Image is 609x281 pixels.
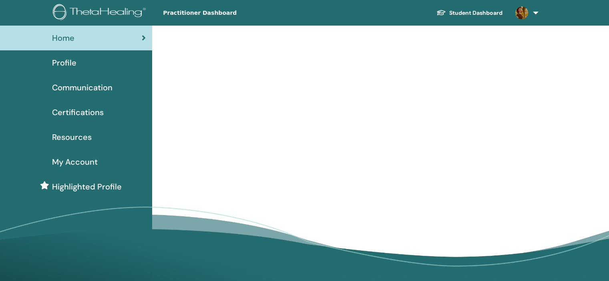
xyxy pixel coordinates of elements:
img: default.jpg [515,6,528,19]
span: Profile [52,57,76,69]
span: My Account [52,156,98,168]
span: Highlighted Profile [52,181,122,193]
span: Resources [52,131,92,143]
span: Practitioner Dashboard [163,9,283,17]
span: Communication [52,82,113,94]
span: Home [52,32,74,44]
img: logo.png [53,4,149,22]
span: Certifications [52,106,104,118]
img: graduation-cap-white.svg [436,9,446,16]
a: Student Dashboard [430,6,509,20]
